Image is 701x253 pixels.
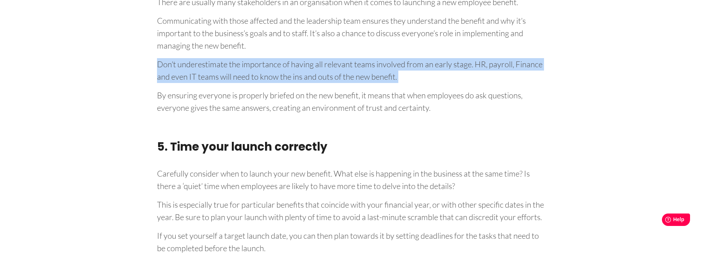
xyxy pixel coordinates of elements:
[157,56,544,83] p: Don’t underestimate the importance of having all relevant teams involved from an early stage. HR,...
[157,196,544,223] p: This is especially true for particular benefits that coincide with your financial year, or with o...
[157,87,544,114] p: By ensuring everyone is properly briefed on the new benefit, it means that when employees do ask ...
[157,12,544,52] p: Communicating with those affected and the leadership team ensures they understand the benefit and...
[157,139,327,155] strong: 5. Time your launch correctly
[636,211,693,231] iframe: Help widget launcher
[157,165,544,192] p: Carefully consider when to launch your new benefit. What else is happening in the business at the...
